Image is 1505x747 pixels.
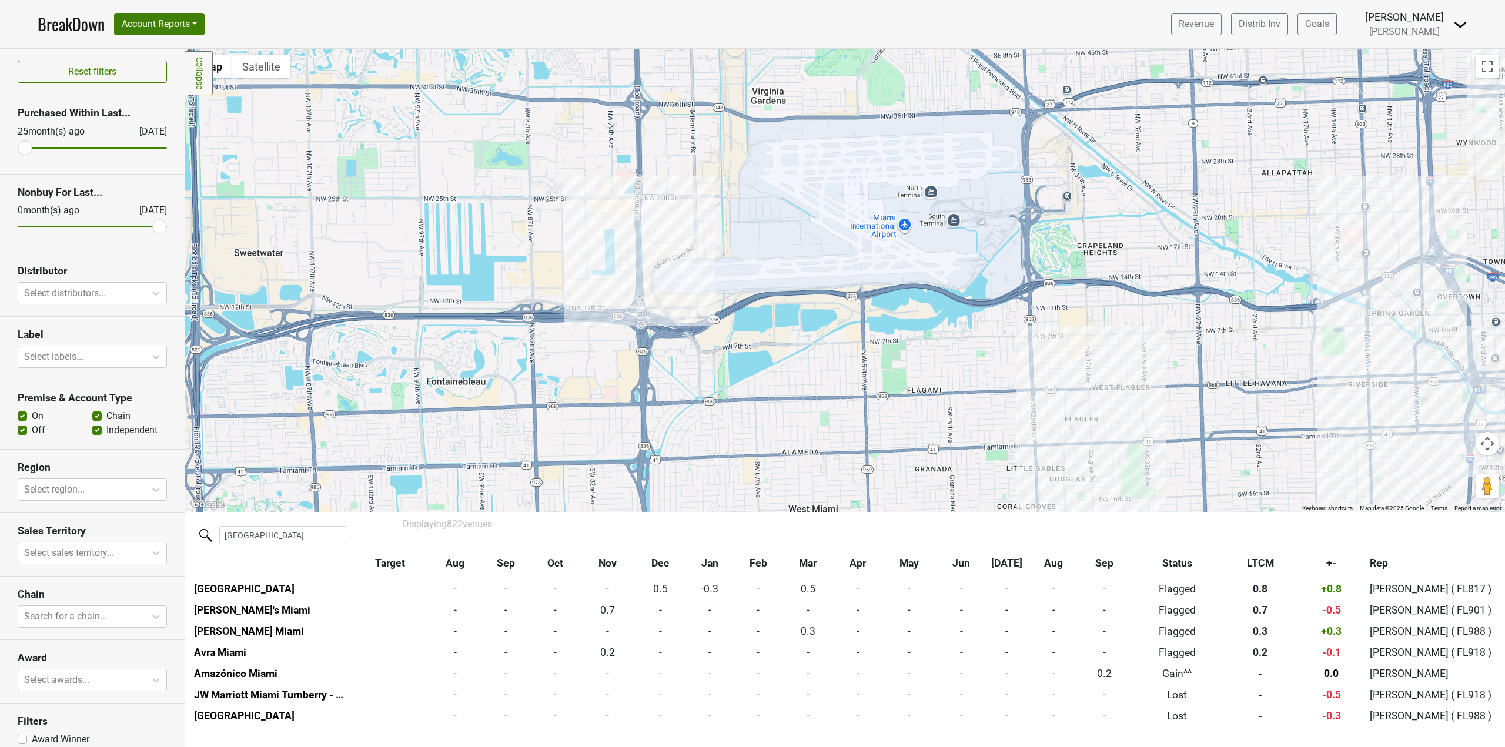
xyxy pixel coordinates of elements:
label: On [32,409,44,423]
td: [PERSON_NAME] ( FL988 ) [1367,621,1494,642]
th: Dec: activate to sort column ascending [636,552,685,574]
td: - [986,621,1028,642]
td: - [986,599,1028,621]
td: [PERSON_NAME] ( FL918 ) [1367,642,1494,663]
td: - [834,578,882,599]
td: - [429,705,481,726]
td: 0.5 [782,578,834,599]
td: - [429,663,481,684]
td: Flagged [1129,599,1225,621]
th: Mar: activate to sort column ascending [782,552,834,574]
td: - [834,642,882,663]
th: Aug: activate to sort column ascending [429,552,481,574]
th: Apr: activate to sort column ascending [834,552,882,574]
td: - [481,684,531,705]
a: [GEOGRAPHIC_DATA] [194,710,295,722]
th: Target: activate to sort column ascending [350,552,429,574]
th: May: activate to sort column ascending [882,552,937,574]
h3: Label [18,329,167,341]
td: - [882,684,937,705]
div: 0 month(s) ago [18,203,111,217]
h3: Premise & Account Type [18,392,167,404]
td: - [1028,705,1079,726]
td: - [531,663,580,684]
td: - [882,705,937,726]
img: Google [188,497,227,512]
td: [PERSON_NAME] ( FL918 ) [1367,684,1494,705]
td: - [636,705,685,726]
a: Revenue [1171,13,1222,35]
td: - [782,642,834,663]
button: Toggle fullscreen view [1476,55,1499,78]
td: - [636,663,685,684]
th: Oct: activate to sort column ascending [531,552,580,574]
th: Sep: activate to sort column ascending [1079,552,1129,574]
td: - [1028,663,1079,684]
td: - [685,684,734,705]
td: - [580,663,636,684]
h3: Distributor [18,265,167,277]
th: +-: activate to sort column ascending [1296,552,1367,574]
td: - [882,663,937,684]
td: -0.3 [1296,705,1367,726]
td: - [1028,642,1079,663]
label: Independent [106,423,158,437]
td: - [937,578,986,599]
td: - [1225,705,1296,726]
h3: Purchased Within Last... [18,107,167,119]
h3: Region [18,461,167,474]
td: Flagged [1129,642,1225,663]
span: Map data ©2025 Google [1360,505,1424,511]
td: - [531,705,580,726]
button: Show satellite imagery [232,55,290,78]
td: Lost [1129,705,1225,726]
th: Jun: activate to sort column ascending [937,552,986,574]
td: - [481,705,531,726]
a: JW Marriott Miami Turnberry - Bourbon Steak [194,689,404,701]
td: - [1079,578,1129,599]
td: - [782,599,834,621]
td: - [834,663,882,684]
button: Map camera controls [1476,432,1499,455]
a: Collapse [185,51,213,95]
td: - [937,663,986,684]
td: [PERSON_NAME] ( FL817 ) [1367,578,1494,599]
h3: Award [18,652,167,664]
td: - [685,599,734,621]
a: Distrib Inv [1231,13,1288,35]
td: - [986,684,1028,705]
td: 0.3 [782,621,834,642]
td: - [782,663,834,684]
td: - [636,599,685,621]
a: BreakDown [38,12,105,36]
td: - [531,684,580,705]
td: - [937,599,986,621]
td: - [1028,599,1079,621]
td: - [580,705,636,726]
td: 0.0 [1296,663,1367,684]
td: 0.7 [580,599,636,621]
td: - [636,684,685,705]
td: - [1028,684,1079,705]
td: [PERSON_NAME] ( FL901 ) [1367,599,1494,621]
td: - [882,621,937,642]
td: Gain^^ [1129,663,1225,684]
td: - [481,621,531,642]
td: - [1079,684,1129,705]
td: [PERSON_NAME] [1367,663,1494,684]
label: Off [32,423,45,437]
td: - [882,642,937,663]
td: - [782,705,834,726]
td: - [834,705,882,726]
td: 0.2 [1225,642,1296,663]
td: - [1079,599,1129,621]
div: 25 month(s) ago [18,125,111,139]
td: 0.7 [1225,599,1296,621]
div: [DATE] [129,125,167,139]
td: - [937,642,986,663]
th: Status: activate to sort column ascending [1129,552,1225,574]
td: - [986,578,1028,599]
td: - [1225,663,1296,684]
a: Amazónico Miami [194,668,277,679]
td: - [734,621,782,642]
